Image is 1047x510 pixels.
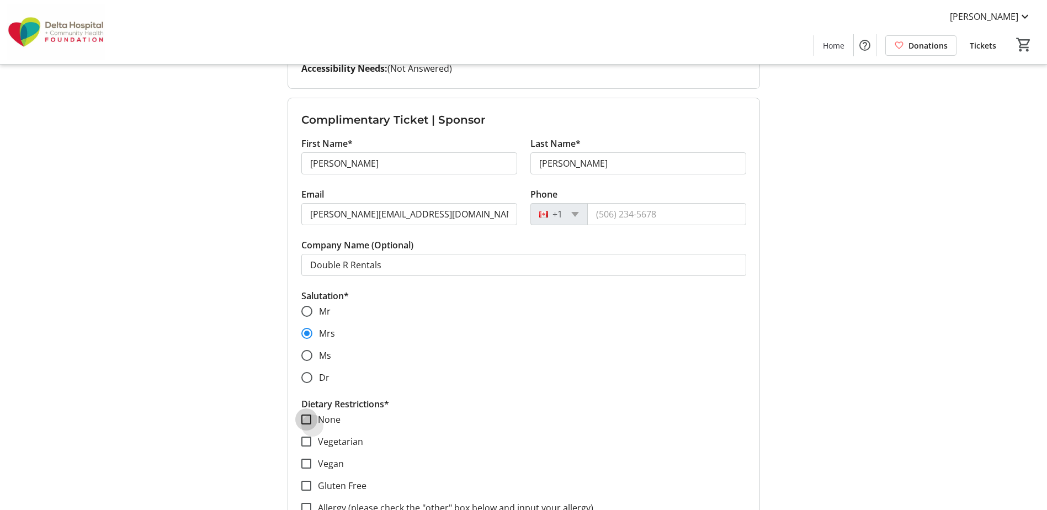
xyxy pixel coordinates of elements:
[301,188,324,201] label: Email
[854,34,876,56] button: Help
[301,238,413,252] label: Company Name (Optional)
[941,8,1040,25] button: [PERSON_NAME]
[908,40,948,51] span: Donations
[301,111,746,128] h3: Complimentary Ticket | Sponsor
[587,203,746,225] input: (506) 234-5678
[885,35,956,56] a: Donations
[530,137,581,150] label: Last Name*
[311,413,341,426] label: None
[970,40,996,51] span: Tickets
[950,10,1018,23] span: [PERSON_NAME]
[311,435,363,448] label: Vegetarian
[301,137,353,150] label: First Name*
[387,62,452,75] span: (Not Answered)
[301,62,387,75] strong: Accessibility Needs:
[319,305,331,317] span: Mr
[311,479,366,492] label: Gluten Free
[823,40,844,51] span: Home
[814,35,853,56] a: Home
[1014,35,1034,55] button: Cart
[319,349,331,362] span: Ms
[319,371,329,384] span: Dr
[961,35,1005,56] a: Tickets
[530,188,557,201] label: Phone
[7,4,105,60] img: Delta Hospital and Community Health Foundation's Logo
[311,457,344,470] label: Vegan
[319,327,335,339] span: Mrs
[301,397,746,411] p: Dietary Restrictions*
[301,289,746,302] p: Salutation*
